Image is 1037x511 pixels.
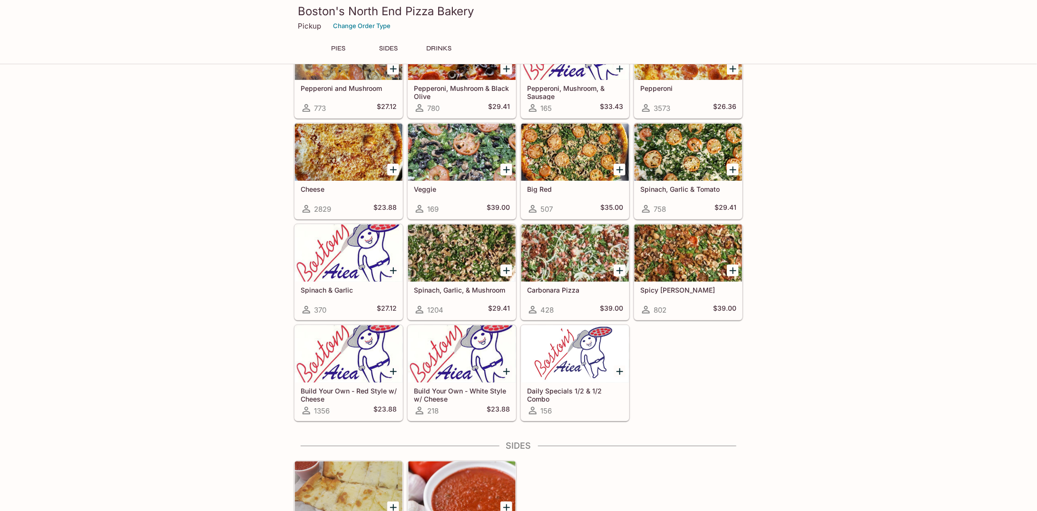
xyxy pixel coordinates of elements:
h5: Pepperoni and Mushroom [301,84,397,92]
div: Build Your Own - White Style w/ Cheese [408,325,516,383]
a: Build Your Own - Red Style w/ Cheese1356$23.88 [294,325,403,421]
h5: Build Your Own - Red Style w/ Cheese [301,387,397,403]
h5: Pepperoni, Mushroom & Black Olive [414,84,510,100]
div: Carbonara Pizza [521,225,629,282]
button: Add Pepperoni, Mushroom, & Sausage [614,63,626,75]
button: Add Build Your Own - White Style w/ Cheese [500,365,512,377]
a: Spinach, Garlic & Tomato758$29.41 [634,123,743,219]
span: 218 [427,406,439,415]
h5: Daily Specials 1/2 & 1/2 Combo [527,387,623,403]
h5: Carbonara Pizza [527,286,623,294]
button: Add Spicy Jenny [727,265,739,276]
a: Big Red507$35.00 [521,123,629,219]
button: Add Spinach, Garlic & Tomato [727,164,739,176]
button: Change Order Type [329,19,395,33]
div: Pepperoni, Mushroom & Black Olive [408,23,516,80]
h5: Pepperoni [640,84,736,92]
h5: $29.41 [714,203,736,215]
h5: $39.00 [487,203,510,215]
button: Add Cheese [387,164,399,176]
h5: Big Red [527,185,623,193]
span: 169 [427,205,439,214]
a: Build Your Own - White Style w/ Cheese218$23.88 [408,325,516,421]
h5: Pepperoni, Mushroom, & Sausage [527,84,623,100]
h5: $29.41 [488,304,510,315]
a: Veggie169$39.00 [408,123,516,219]
span: 428 [540,305,554,314]
div: Spinach, Garlic & Tomato [635,124,742,181]
p: Pickup [298,21,321,30]
span: 1204 [427,305,443,314]
h3: Boston's North End Pizza Bakery [298,4,739,19]
button: PIES [317,42,360,55]
h5: $26.36 [713,102,736,114]
button: Add Pepperoni [727,63,739,75]
h5: Spinach, Garlic, & Mushroom [414,286,510,294]
span: 802 [654,305,666,314]
span: 758 [654,205,666,214]
a: Cheese2829$23.88 [294,123,403,219]
a: Spinach, Garlic, & Mushroom1204$29.41 [408,224,516,320]
span: 780 [427,104,440,113]
a: Spinach & Garlic370$27.12 [294,224,403,320]
div: Big Red [521,124,629,181]
span: 370 [314,305,326,314]
a: Daily Specials 1/2 & 1/2 Combo156 [521,325,629,421]
button: Add Pepperoni, Mushroom & Black Olive [500,63,512,75]
h5: $33.43 [600,102,623,114]
div: Spicy Jenny [635,225,742,282]
div: Spinach & Garlic [295,225,402,282]
h5: $29.41 [488,102,510,114]
span: 773 [314,104,326,113]
button: Add Big Red [614,164,626,176]
a: Spicy [PERSON_NAME]802$39.00 [634,224,743,320]
button: Add Spinach & Garlic [387,265,399,276]
span: 1356 [314,406,330,415]
button: SIDES [367,42,410,55]
a: Pepperoni, Mushroom & Black Olive780$29.41 [408,22,516,118]
button: Add Build Your Own - Red Style w/ Cheese [387,365,399,377]
button: Add Daily Specials 1/2 & 1/2 Combo [614,365,626,377]
span: 3573 [654,104,670,113]
h5: $23.88 [487,405,510,416]
h5: $23.88 [373,405,397,416]
h5: Veggie [414,185,510,193]
div: Cheese [295,124,402,181]
a: Pepperoni, Mushroom, & Sausage165$33.43 [521,22,629,118]
h5: Spinach, Garlic & Tomato [640,185,736,193]
h5: Cheese [301,185,397,193]
a: Pepperoni3573$26.36 [634,22,743,118]
a: Pepperoni and Mushroom773$27.12 [294,22,403,118]
h4: SIDES [294,441,743,451]
h5: $27.12 [377,304,397,315]
h5: Build Your Own - White Style w/ Cheese [414,387,510,403]
div: Pepperoni [635,23,742,80]
button: Add Spinach, Garlic, & Mushroom [500,265,512,276]
h5: Spicy [PERSON_NAME] [640,286,736,294]
div: Spinach, Garlic, & Mushroom [408,225,516,282]
span: 2829 [314,205,331,214]
button: Add Carbonara Pizza [614,265,626,276]
h5: $39.00 [713,304,736,315]
h5: $35.00 [600,203,623,215]
div: Pepperoni and Mushroom [295,23,402,80]
h5: $27.12 [377,102,397,114]
h5: Spinach & Garlic [301,286,397,294]
div: Daily Specials 1/2 & 1/2 Combo [521,325,629,383]
button: DRINKS [418,42,460,55]
div: Pepperoni, Mushroom, & Sausage [521,23,629,80]
span: 156 [540,406,552,415]
div: Build Your Own - Red Style w/ Cheese [295,325,402,383]
div: Veggie [408,124,516,181]
button: Add Pepperoni and Mushroom [387,63,399,75]
span: 507 [540,205,553,214]
span: 165 [540,104,552,113]
a: Carbonara Pizza428$39.00 [521,224,629,320]
button: Add Veggie [500,164,512,176]
h5: $23.88 [373,203,397,215]
h5: $39.00 [600,304,623,315]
